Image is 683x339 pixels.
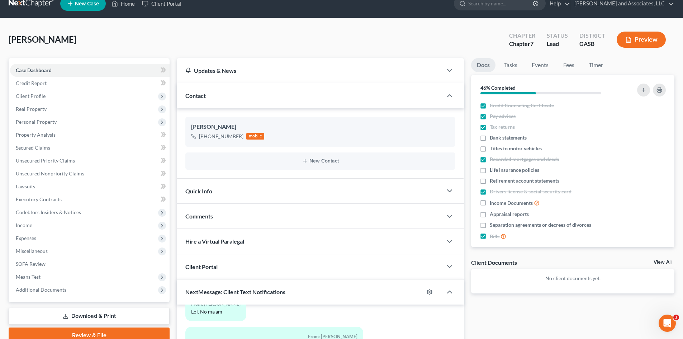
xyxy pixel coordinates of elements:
[490,177,559,184] span: Retirement account statements
[477,275,669,282] p: No client documents yet.
[16,235,36,241] span: Expenses
[547,32,568,40] div: Status
[199,133,243,140] div: [PHONE_NUMBER]
[10,193,170,206] a: Executory Contracts
[526,58,554,72] a: Events
[490,156,559,163] span: Recorded mortgages and deeds
[16,157,75,164] span: Unsecured Priority Claims
[16,261,46,267] span: SOFA Review
[579,40,605,48] div: GASB
[490,134,527,141] span: Bank statements
[16,248,48,254] span: Miscellaneous
[16,67,52,73] span: Case Dashboard
[10,128,170,141] a: Property Analysis
[185,263,218,270] span: Client Portal
[659,315,676,332] iframe: Intercom live chat
[673,315,679,320] span: 1
[246,133,264,140] div: mobile
[16,287,66,293] span: Additional Documents
[471,58,495,72] a: Docs
[490,233,499,240] span: Bills
[579,32,605,40] div: District
[490,221,591,229] span: Separation agreements or decrees of divorces
[185,67,434,74] div: Updates & News
[490,113,516,120] span: Pay advices
[547,40,568,48] div: Lead
[490,199,533,207] span: Income Documents
[10,167,170,180] a: Unsecured Nonpriority Claims
[10,154,170,167] a: Unsecured Priority Claims
[75,1,99,6] span: New Case
[16,170,84,176] span: Unsecured Nonpriority Claims
[509,32,535,40] div: Chapter
[185,188,212,194] span: Quick Info
[16,80,47,86] span: Credit Report
[557,58,580,72] a: Fees
[185,92,206,99] span: Contact
[490,102,554,109] span: Credit Counseling Certificate
[16,196,62,202] span: Executory Contracts
[9,308,170,325] a: Download & Print
[490,123,515,131] span: Tax returns
[16,209,81,215] span: Codebtors Insiders & Notices
[654,260,672,265] a: View All
[617,32,666,48] button: Preview
[16,183,35,189] span: Lawsuits
[490,145,542,152] span: Titles to motor vehicles
[10,141,170,154] a: Secured Claims
[185,238,244,245] span: Hire a Virtual Paralegal
[498,58,523,72] a: Tasks
[10,64,170,77] a: Case Dashboard
[490,188,571,195] span: Drivers license & social security card
[490,166,539,174] span: Life insurance policies
[191,308,241,315] div: Lol. No ma'am
[185,288,285,295] span: NextMessage: Client Text Notifications
[16,106,47,112] span: Real Property
[583,58,609,72] a: Timer
[509,40,535,48] div: Chapter
[10,77,170,90] a: Credit Report
[191,123,450,131] div: [PERSON_NAME]
[16,119,57,125] span: Personal Property
[10,258,170,270] a: SOFA Review
[16,93,46,99] span: Client Profile
[16,222,32,228] span: Income
[16,145,50,151] span: Secured Claims
[16,132,56,138] span: Property Analysis
[16,274,41,280] span: Means Test
[9,34,76,44] span: [PERSON_NAME]
[530,40,533,47] span: 7
[10,180,170,193] a: Lawsuits
[471,259,517,266] div: Client Documents
[191,158,450,164] button: New Contact
[185,213,213,220] span: Comments
[480,85,516,91] strong: 46% Completed
[490,211,529,218] span: Appraisal reports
